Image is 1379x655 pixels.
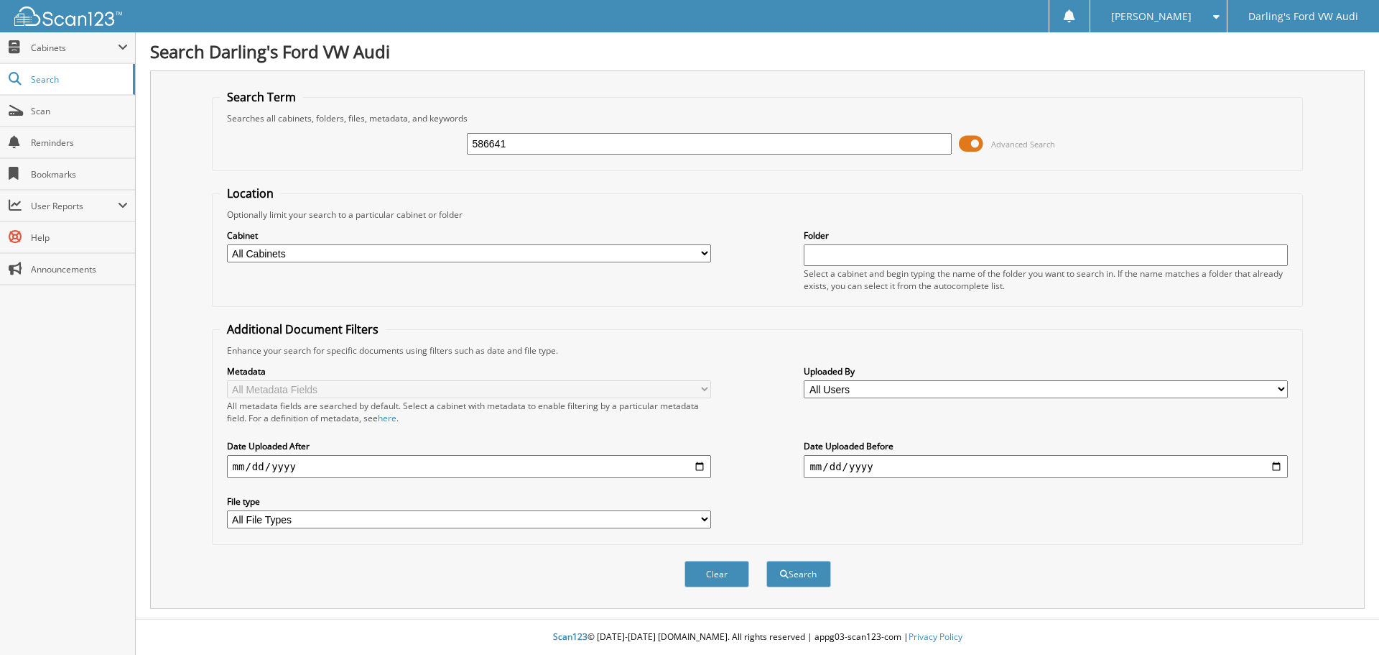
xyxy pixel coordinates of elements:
span: Darling's Ford VW Audi [1248,12,1358,21]
span: Cabinets [31,42,118,54]
div: Enhance your search for specific documents using filters such as date and file type. [220,344,1296,357]
label: Uploaded By [804,365,1288,377]
legend: Search Term [220,89,303,105]
input: end [804,455,1288,478]
img: scan123-logo-white.svg [14,6,122,26]
label: Metadata [227,365,711,377]
a: here [378,412,396,424]
label: File type [227,495,711,508]
span: Scan [31,105,128,117]
h1: Search Darling's Ford VW Audi [150,40,1365,63]
button: Clear [684,561,749,587]
span: Help [31,232,128,244]
div: Optionally limit your search to a particular cabinet or folder [220,209,1296,221]
span: Scan123 [553,631,588,643]
div: Select a cabinet and begin typing the name of the folder you want to search in. If the name match... [804,267,1288,292]
legend: Additional Document Filters [220,321,386,337]
label: Cabinet [227,229,711,242]
span: Search [31,73,126,86]
div: Searches all cabinets, folders, files, metadata, and keywords [220,112,1296,124]
span: Bookmarks [31,168,128,180]
iframe: Chat Widget [1307,586,1379,655]
span: [PERSON_NAME] [1111,12,1192,21]
div: All metadata fields are searched by default. Select a cabinet with metadata to enable filtering b... [227,400,711,424]
span: Reminders [31,137,128,149]
a: Privacy Policy [909,631,962,643]
label: Date Uploaded After [227,440,711,452]
span: User Reports [31,200,118,212]
div: © [DATE]-[DATE] [DOMAIN_NAME]. All rights reserved | appg03-scan123-com | [136,620,1379,655]
label: Folder [804,229,1288,242]
input: start [227,455,711,478]
span: Advanced Search [991,139,1055,150]
span: Announcements [31,263,128,275]
label: Date Uploaded Before [804,440,1288,452]
button: Search [766,561,831,587]
legend: Location [220,185,281,201]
